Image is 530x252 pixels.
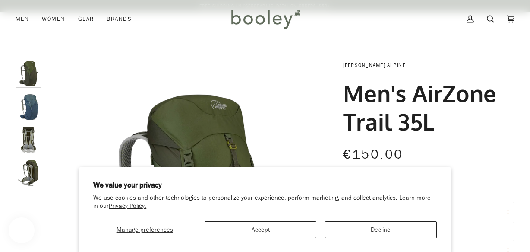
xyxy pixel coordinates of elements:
span: Brands [107,15,132,23]
img: Lowe Alpine Men's Airzone Trail 35L Army / Bracken - Booley Galway [16,127,41,153]
img: Lowe Alpine Men's Airzone Trail 35L Army / Bracken - Booley Galway [16,160,41,186]
p: We use cookies and other technologies to personalize your experience, perform marketing, and coll... [93,194,437,211]
button: Manage preferences [93,221,196,238]
span: Manage preferences [117,226,173,234]
span: €150.00 [343,146,404,163]
h2: We value your privacy [93,181,437,190]
img: Lowe Alpine Men's Airzone Trail 35L Army / Bracken - Booley Galway [16,61,41,86]
a: [PERSON_NAME] Alpine [343,61,406,69]
img: Lowe Alpine Men's Airzone Trail 35L Tempest Blue / Orion Blue - Booley Galway [16,94,41,120]
span: Gear [78,15,94,23]
button: Accept [205,221,316,238]
img: Booley [227,6,303,32]
button: Decline [325,221,437,238]
iframe: Button to open loyalty program pop-up [9,217,35,243]
span: Men [16,15,29,23]
a: Privacy Policy. [109,202,146,210]
span: Women [42,15,65,23]
h1: Men's AirZone Trail 35L [343,79,508,136]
